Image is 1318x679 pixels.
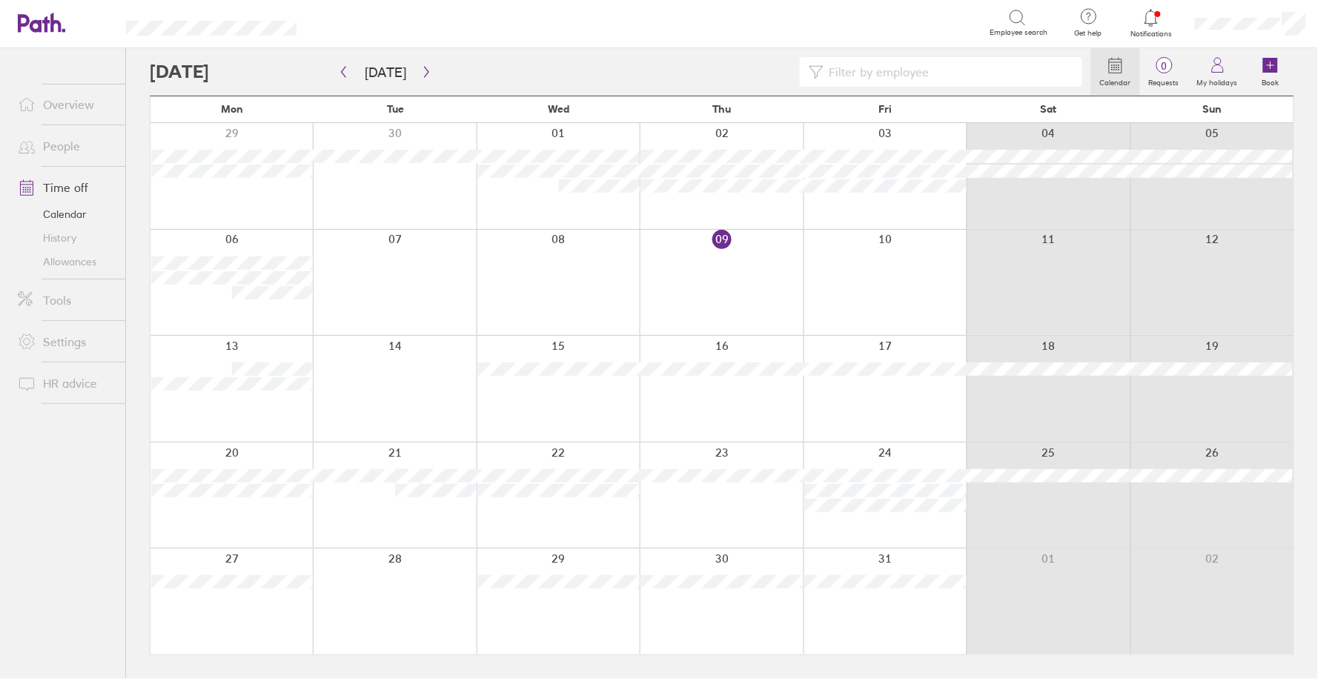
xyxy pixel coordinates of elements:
[6,368,125,398] a: HR advice
[353,60,418,85] button: [DATE]
[1091,48,1140,96] a: Calendar
[990,28,1048,37] span: Employee search
[1041,103,1057,115] span: Sat
[879,103,893,115] span: Fri
[6,90,125,119] a: Overview
[6,202,125,226] a: Calendar
[1127,7,1176,39] a: Notifications
[713,103,732,115] span: Thu
[6,226,125,250] a: History
[1254,74,1288,87] label: Book
[1140,74,1188,87] label: Requests
[1064,29,1113,38] span: Get help
[1188,74,1247,87] label: My holidays
[1202,103,1222,115] span: Sun
[6,131,125,161] a: People
[387,103,404,115] span: Tue
[6,285,125,315] a: Tools
[1188,48,1247,96] a: My holidays
[824,58,1073,86] input: Filter by employee
[337,16,374,29] div: Search
[1140,48,1188,96] a: 0Requests
[1140,60,1188,72] span: 0
[221,103,243,115] span: Mon
[1091,74,1140,87] label: Calendar
[6,250,125,274] a: Allowances
[1247,48,1294,96] a: Book
[6,173,125,202] a: Time off
[548,103,570,115] span: Wed
[6,327,125,357] a: Settings
[1127,30,1176,39] span: Notifications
